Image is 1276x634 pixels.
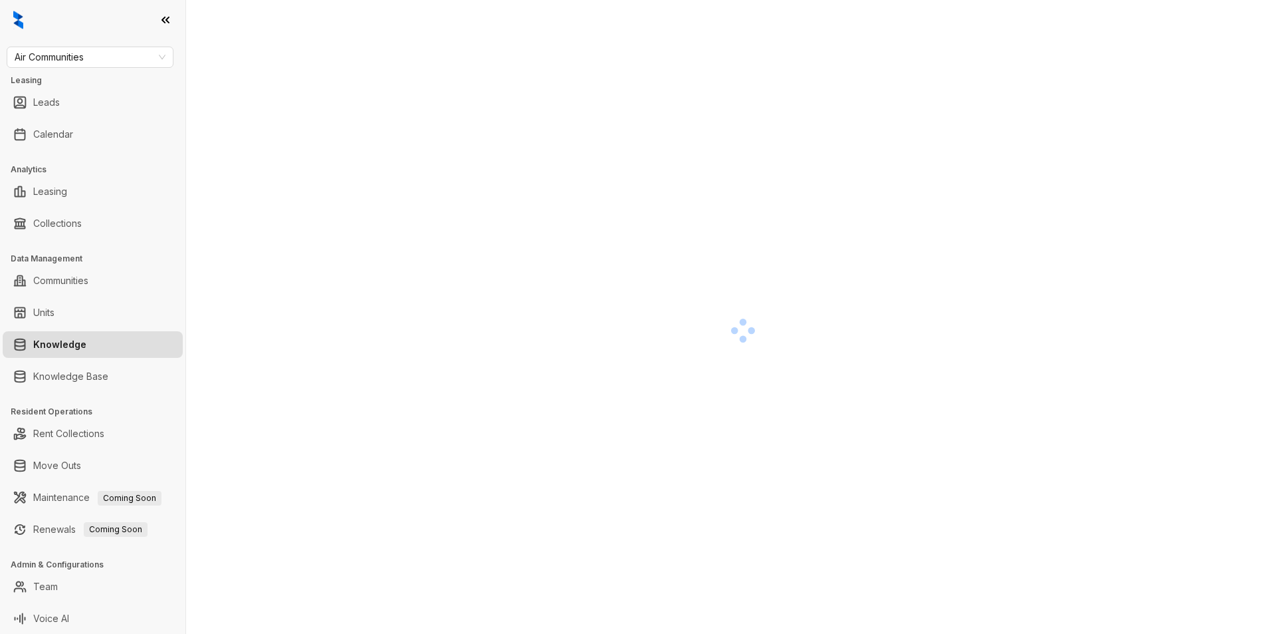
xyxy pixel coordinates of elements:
span: Air Communities [15,47,165,67]
li: Knowledge [3,331,183,358]
h3: Resident Operations [11,406,185,418]
li: Move Outs [3,452,183,479]
li: Communities [3,267,183,294]
li: Calendar [3,121,183,148]
a: Leads [33,89,60,116]
li: Leasing [3,178,183,205]
h3: Analytics [11,164,185,176]
li: Units [3,299,183,326]
li: Leads [3,89,183,116]
a: Team [33,573,58,600]
li: Voice AI [3,605,183,632]
a: Calendar [33,121,73,148]
li: Rent Collections [3,420,183,447]
li: Maintenance [3,484,183,511]
a: RenewalsComing Soon [33,516,148,543]
a: Collections [33,210,82,237]
span: Coming Soon [98,491,161,506]
a: Communities [33,267,88,294]
h3: Data Management [11,253,185,265]
img: logo [13,11,23,29]
a: Rent Collections [33,420,104,447]
h3: Admin & Configurations [11,559,185,571]
a: Units [33,299,54,326]
li: Knowledge Base [3,363,183,390]
a: Voice AI [33,605,69,632]
span: Coming Soon [84,522,148,537]
a: Knowledge Base [33,363,108,390]
h3: Leasing [11,75,185,86]
a: Move Outs [33,452,81,479]
li: Team [3,573,183,600]
a: Knowledge [33,331,86,358]
li: Renewals [3,516,183,543]
li: Collections [3,210,183,237]
a: Leasing [33,178,67,205]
